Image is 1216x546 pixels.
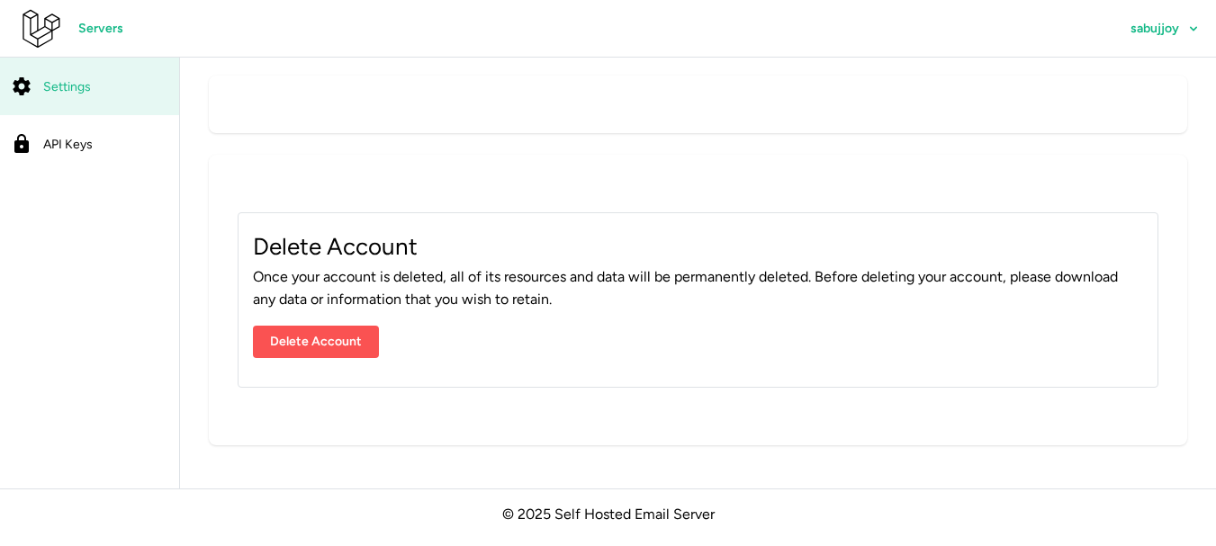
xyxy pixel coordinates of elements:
[1113,13,1216,45] button: sabujjoy
[61,13,140,45] a: Servers
[253,326,379,358] button: Delete Account
[253,266,1143,311] p: Once your account is deleted, all of its resources and data will be permanently deleted. Before d...
[43,79,91,94] span: Settings
[253,228,1143,266] p: Delete Account
[1130,22,1179,35] span: sabujjoy
[78,13,123,44] span: Servers
[270,327,362,357] span: Delete Account
[43,137,93,152] span: API Keys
